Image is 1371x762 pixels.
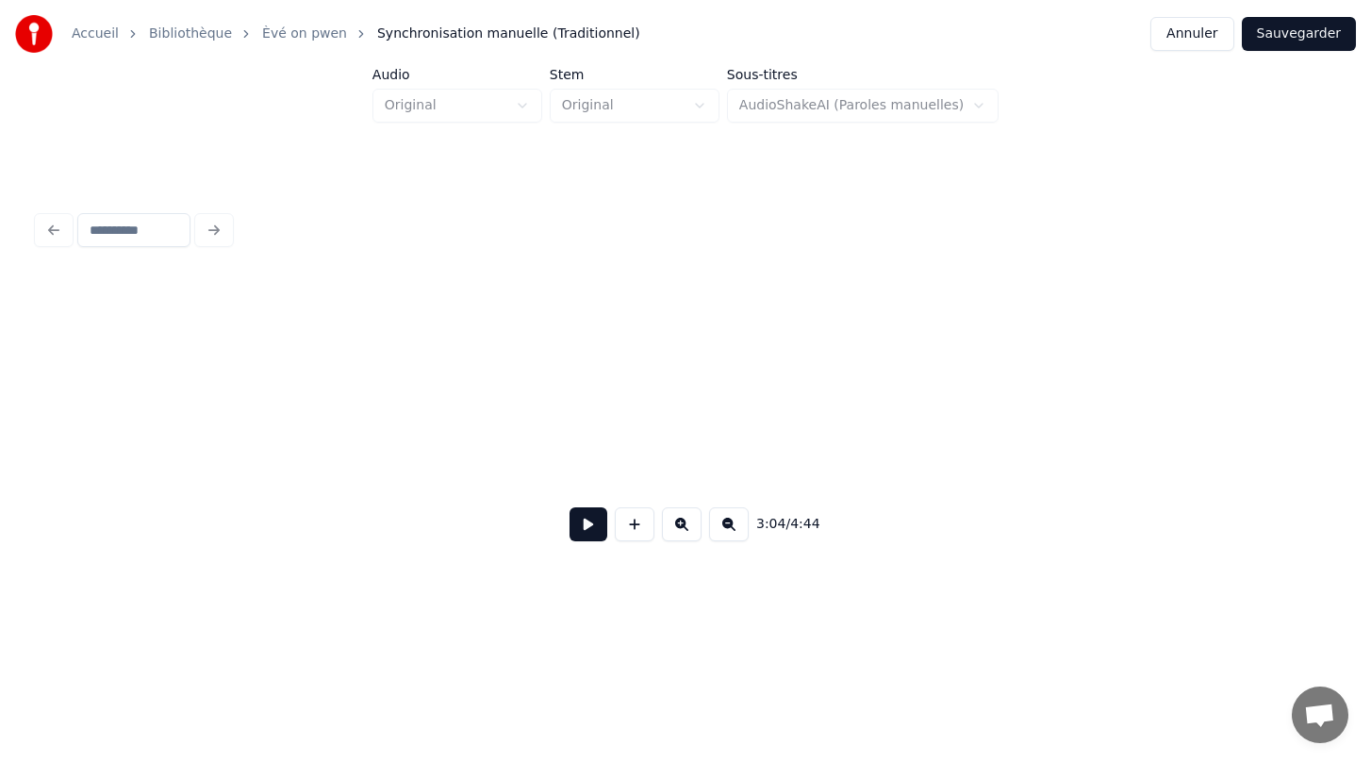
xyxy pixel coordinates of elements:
span: Synchronisation manuelle (Traditionnel) [377,25,640,43]
button: Annuler [1150,17,1233,51]
a: Èvé on pwen [262,25,347,43]
div: / [756,515,801,534]
nav: breadcrumb [72,25,640,43]
span: 4:44 [790,515,819,534]
label: Audio [372,68,542,81]
span: 3:04 [756,515,785,534]
img: youka [15,15,53,53]
label: Stem [550,68,719,81]
button: Sauvegarder [1242,17,1356,51]
label: Sous-titres [727,68,999,81]
a: Bibliothèque [149,25,232,43]
a: Accueil [72,25,119,43]
a: Ouvrir le chat [1292,687,1348,743]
